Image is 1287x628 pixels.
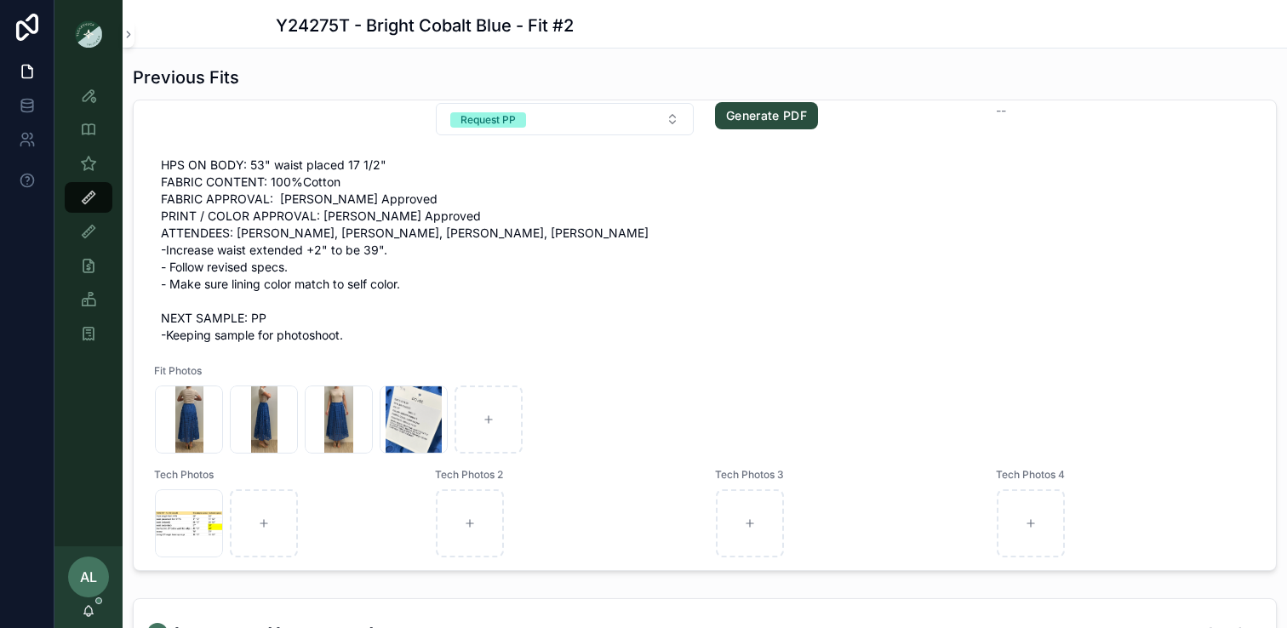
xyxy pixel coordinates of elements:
[80,567,97,587] span: AL
[54,68,123,371] div: scrollable content
[715,468,975,482] span: Tech Photos 3
[460,112,516,128] div: Request PP
[133,66,239,89] h1: Previous Fits
[161,157,1249,344] span: HPS ON BODY: 53" waist placed 17 1/2" FABRIC CONTENT: 100%Cotton FABRIC APPROVAL: [PERSON_NAME] A...
[996,102,1006,119] span: --
[996,468,1256,482] span: Tech Photos 4
[154,364,1256,378] span: Fit Photos
[715,102,818,129] a: Generate PDF
[154,468,415,482] span: Tech Photos
[436,103,695,135] button: Select Button
[276,14,574,37] h1: Y24275T - Bright Cobalt Blue - Fit #2
[75,20,102,48] img: App logo
[435,468,695,482] span: Tech Photos 2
